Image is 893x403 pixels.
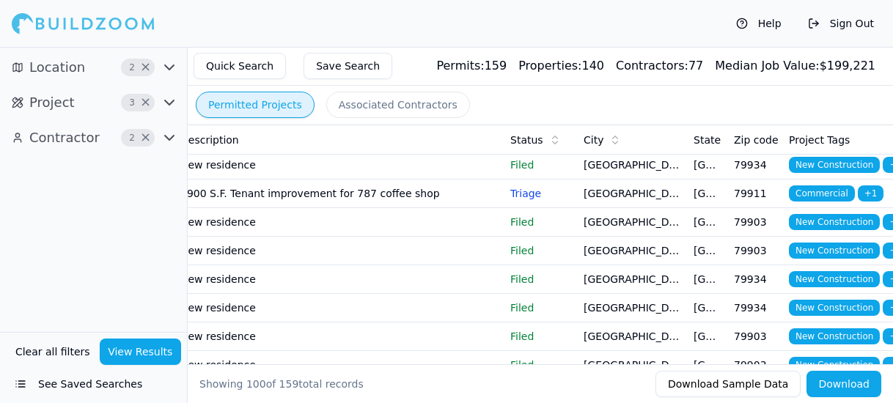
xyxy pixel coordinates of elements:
td: [GEOGRAPHIC_DATA] [688,351,728,380]
button: Project3Clear Project filters [6,91,181,114]
span: New Construction [789,214,880,230]
td: New residence [174,208,504,237]
span: Contractor [29,127,100,148]
button: Permitted Projects [196,92,315,118]
span: Clear Contractor filters [140,134,151,141]
td: [GEOGRAPHIC_DATA] [578,237,688,265]
td: [GEOGRAPHIC_DATA] [578,208,688,237]
div: $ 199,221 [715,57,875,75]
span: Properties: [518,59,581,73]
td: [GEOGRAPHIC_DATA] [578,265,688,294]
td: 79934 [728,151,783,180]
button: Download Sample Data [655,371,801,397]
div: 140 [518,57,604,75]
td: 79934 [728,294,783,322]
div: City [584,133,682,147]
span: Permits: [436,59,484,73]
div: State [694,133,722,147]
div: Project Tags [789,133,887,147]
span: New Construction [789,271,880,287]
button: Contractor2Clear Contractor filters [6,126,181,149]
td: 79934 [728,265,783,294]
td: [GEOGRAPHIC_DATA] [688,294,728,322]
td: 79911 [728,180,783,208]
button: Associated Contractors [326,92,470,118]
button: Help [729,12,789,35]
p: Filed [510,358,572,372]
p: Filed [510,215,572,229]
td: New residence [174,237,504,265]
span: Contractors: [616,59,688,73]
span: 159 [279,378,299,390]
div: Zip code [734,133,777,147]
td: [GEOGRAPHIC_DATA] [578,151,688,180]
td: 79903 [728,237,783,265]
td: New residence [174,265,504,294]
span: New Construction [789,300,880,316]
span: Median Job Value: [715,59,819,73]
button: Location2Clear Location filters [6,56,181,79]
span: Location [29,57,85,78]
span: + 1 [858,185,884,202]
td: 79903 [728,351,783,380]
td: New residence [174,294,504,322]
span: 2 [125,130,139,145]
div: Showing of total records [199,377,364,391]
span: New Construction [789,157,880,173]
td: [GEOGRAPHIC_DATA] [578,351,688,380]
p: Filed [510,300,572,315]
td: [GEOGRAPHIC_DATA] [578,294,688,322]
button: Save Search [304,53,392,79]
td: [GEOGRAPHIC_DATA] [688,208,728,237]
td: [GEOGRAPHIC_DATA] [688,237,728,265]
button: Quick Search [194,53,286,79]
span: 3 [125,95,139,110]
td: [GEOGRAPHIC_DATA] [688,151,728,180]
span: 2 [125,60,139,75]
p: Filed [510,243,572,258]
div: Status [510,133,572,147]
span: Commercial [789,185,855,202]
span: Clear Location filters [140,64,151,71]
td: [GEOGRAPHIC_DATA] [688,265,728,294]
td: New residence [174,151,504,180]
p: Triage [510,186,572,201]
p: Filed [510,158,572,172]
td: New residence [174,322,504,351]
span: Clear Project filters [140,99,151,106]
span: 100 [246,378,266,390]
td: [GEOGRAPHIC_DATA] [688,180,728,208]
button: Sign Out [801,12,881,35]
td: New residence [174,351,504,380]
div: 77 [616,57,703,75]
div: 159 [436,57,507,75]
p: Filed [510,329,572,344]
td: [GEOGRAPHIC_DATA] [578,180,688,208]
td: 79903 [728,208,783,237]
span: New Construction [789,328,880,344]
button: Download [806,371,881,397]
button: See Saved Searches [6,371,181,397]
span: New Construction [789,243,880,259]
p: Filed [510,272,572,286]
td: [GEOGRAPHIC_DATA] [688,322,728,351]
span: New Construction [789,357,880,373]
span: Project [29,92,75,113]
td: 1900 S.F. Tenant improvement for 787 coffee shop [174,180,504,208]
td: [GEOGRAPHIC_DATA] [578,322,688,351]
button: View Results [100,339,182,365]
button: Clear all filters [12,339,94,365]
td: 79903 [728,322,783,351]
div: Description [180,133,499,147]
